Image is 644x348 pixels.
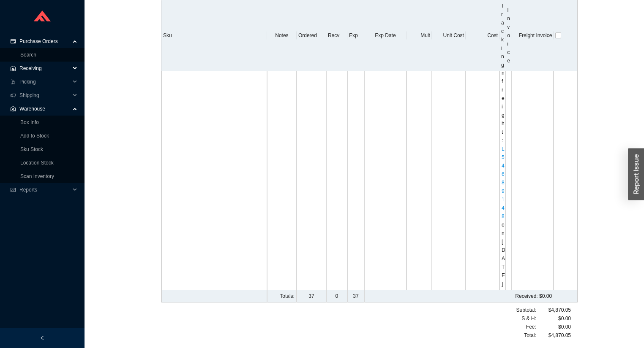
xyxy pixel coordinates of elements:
[526,323,536,331] span: Fee :
[20,52,36,58] a: Search
[516,306,536,314] span: Subtotal:
[521,314,536,323] span: S & H:
[20,119,39,125] a: Box Info
[10,39,16,44] span: credit-card
[347,42,364,290] td: 8
[40,335,45,340] span: left
[347,290,364,302] td: 37
[536,306,571,314] div: $4,870.05
[326,290,347,302] td: 0
[407,290,554,302] td: $0.00
[364,42,407,290] td: [DATE]
[19,62,70,75] span: Receiving
[20,160,54,166] a: Location Stock
[19,102,70,116] span: Warehouse
[19,35,70,48] span: Purchase Orders
[297,42,326,290] td: 8
[19,89,70,102] span: Shipping
[536,331,571,340] div: $4,870.05
[280,293,295,299] span: Totals:
[502,45,506,287] span: Mainfreight : on [DATE]
[19,183,70,197] span: Reports
[20,173,54,179] a: Scan Inventory
[297,290,326,302] td: 37
[326,42,347,290] td: 0
[558,323,571,331] span: $0.00
[502,146,505,219] a: L54689148
[20,146,43,152] a: Sku Stock
[515,293,538,299] span: Received:
[524,331,536,340] span: Total:
[10,187,16,192] span: fund
[19,75,70,89] span: Picking
[163,31,265,40] div: Sku
[20,133,49,139] a: Add to Stock
[536,314,571,323] div: $0.00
